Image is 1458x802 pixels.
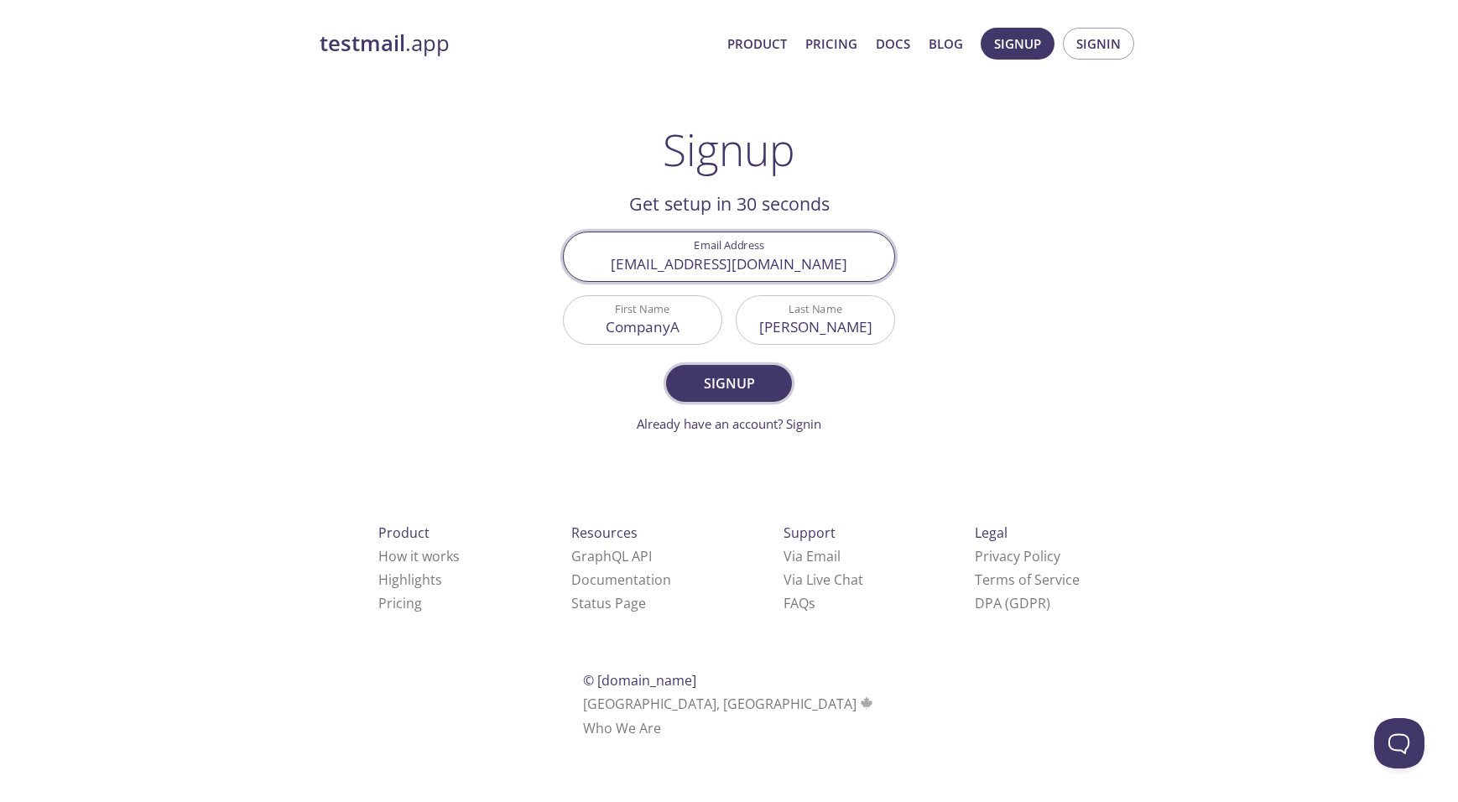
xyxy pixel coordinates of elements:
span: Legal [975,523,1008,542]
a: Status Page [571,594,646,612]
a: Who We Are [583,719,661,737]
span: [GEOGRAPHIC_DATA], [GEOGRAPHIC_DATA] [583,695,876,713]
span: Signin [1076,33,1121,55]
a: Terms of Service [975,570,1080,589]
span: © [DOMAIN_NAME] [583,671,696,690]
a: How it works [378,547,460,565]
h2: Get setup in 30 seconds [563,190,895,218]
iframe: Help Scout Beacon - Open [1374,718,1424,768]
a: DPA (GDPR) [975,594,1050,612]
a: Documentation [571,570,671,589]
button: Signup [666,365,792,402]
a: Highlights [378,570,442,589]
a: testmail.app [320,29,714,58]
span: Support [784,523,836,542]
a: Privacy Policy [975,547,1060,565]
button: Signup [981,28,1054,60]
a: Pricing [805,33,857,55]
strong: testmail [320,29,405,58]
span: Signup [994,33,1041,55]
a: FAQ [784,594,815,612]
span: s [809,594,815,612]
span: Product [378,523,430,542]
a: Via Live Chat [784,570,863,589]
a: Product [727,33,787,55]
a: GraphQL API [571,547,652,565]
a: Via Email [784,547,841,565]
a: Already have an account? Signin [637,415,821,432]
h1: Signup [663,124,795,174]
span: Signup [685,372,773,395]
a: Blog [929,33,963,55]
a: Docs [876,33,910,55]
span: Resources [571,523,638,542]
button: Signin [1063,28,1134,60]
a: Pricing [378,594,422,612]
